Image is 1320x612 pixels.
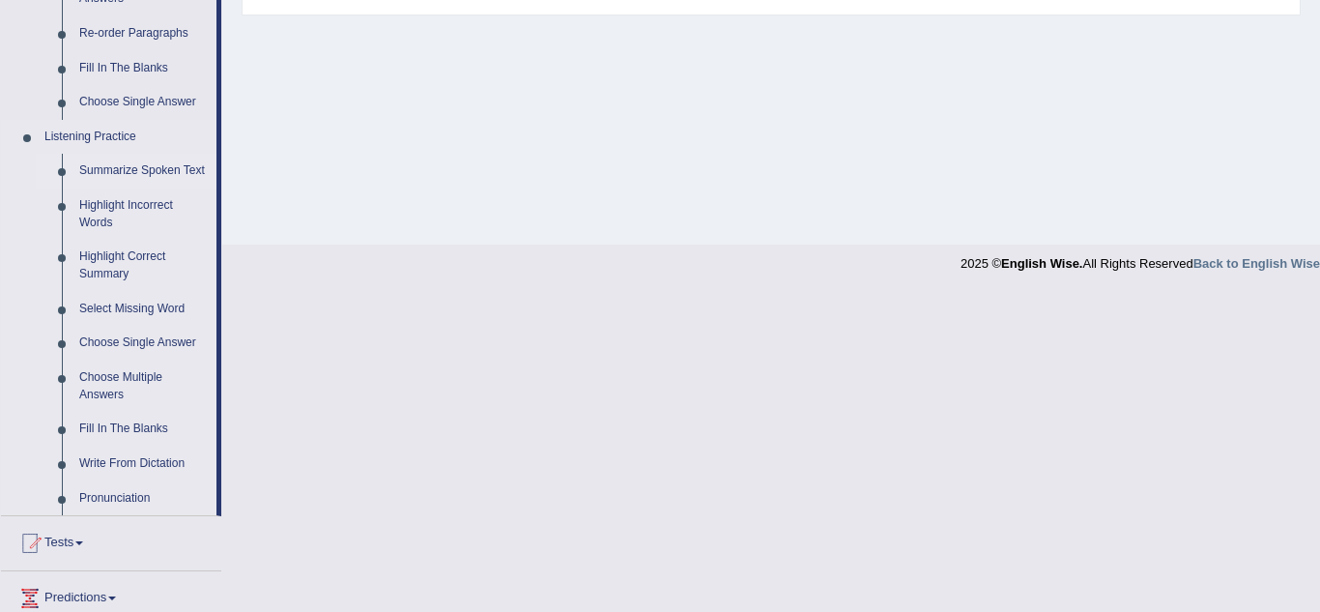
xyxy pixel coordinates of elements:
[71,292,216,327] a: Select Missing Word
[1,516,221,565] a: Tests
[71,447,216,481] a: Write From Dictation
[71,85,216,120] a: Choose Single Answer
[71,189,216,240] a: Highlight Incorrect Words
[71,240,216,291] a: Highlight Correct Summary
[71,51,216,86] a: Fill In The Blanks
[71,154,216,189] a: Summarize Spoken Text
[1001,256,1082,271] strong: English Wise.
[71,16,216,51] a: Re-order Paragraphs
[961,245,1320,273] div: 2025 © All Rights Reserved
[71,481,216,516] a: Pronunciation
[71,361,216,412] a: Choose Multiple Answers
[71,326,216,361] a: Choose Single Answer
[1193,256,1320,271] a: Back to English Wise
[71,412,216,447] a: Fill In The Blanks
[36,120,216,155] a: Listening Practice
